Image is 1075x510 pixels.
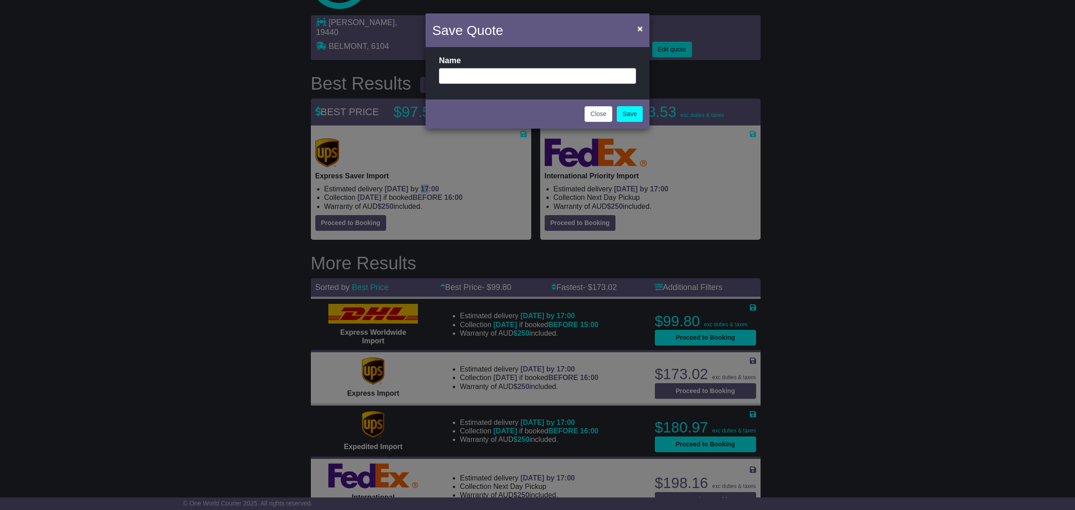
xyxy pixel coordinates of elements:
[633,19,647,38] button: Close
[432,20,503,40] h4: Save Quote
[637,23,643,34] span: ×
[617,106,643,122] a: Save
[585,106,612,122] button: Close
[439,56,461,66] label: Name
